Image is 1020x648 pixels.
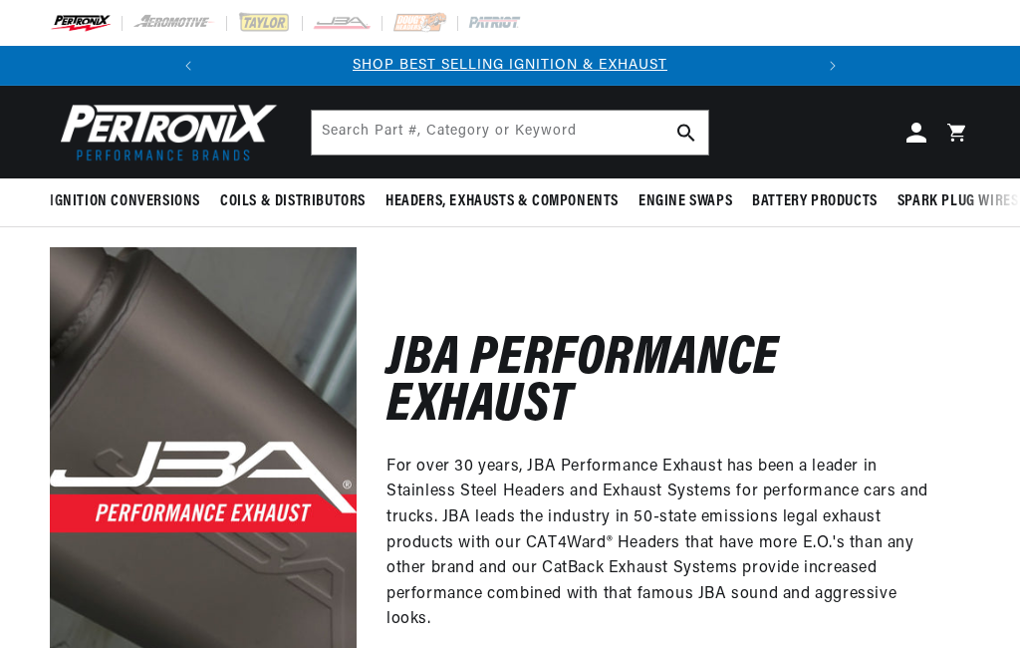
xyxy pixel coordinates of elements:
[168,46,208,86] button: Translation missing: en.sections.announcements.previous_announcement
[208,55,813,77] div: 1 of 2
[312,111,708,155] input: Search Part #, Category or Keyword
[386,455,940,633] p: For over 30 years, JBA Performance Exhaust has been a leader in Stainless Steel Headers and Exhau...
[742,178,888,225] summary: Battery Products
[220,191,366,212] span: Coils & Distributors
[629,178,742,225] summary: Engine Swaps
[897,191,1019,212] span: Spark Plug Wires
[638,191,732,212] span: Engine Swaps
[386,337,940,431] h2: JBA Performance Exhaust
[50,178,210,225] summary: Ignition Conversions
[385,191,619,212] span: Headers, Exhausts & Components
[376,178,629,225] summary: Headers, Exhausts & Components
[353,58,667,73] a: SHOP BEST SELLING IGNITION & EXHAUST
[50,191,200,212] span: Ignition Conversions
[752,191,878,212] span: Battery Products
[210,178,376,225] summary: Coils & Distributors
[813,46,853,86] button: Translation missing: en.sections.announcements.next_announcement
[50,98,279,166] img: Pertronix
[208,55,813,77] div: Announcement
[664,111,708,155] button: Search Part #, Category or Keyword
